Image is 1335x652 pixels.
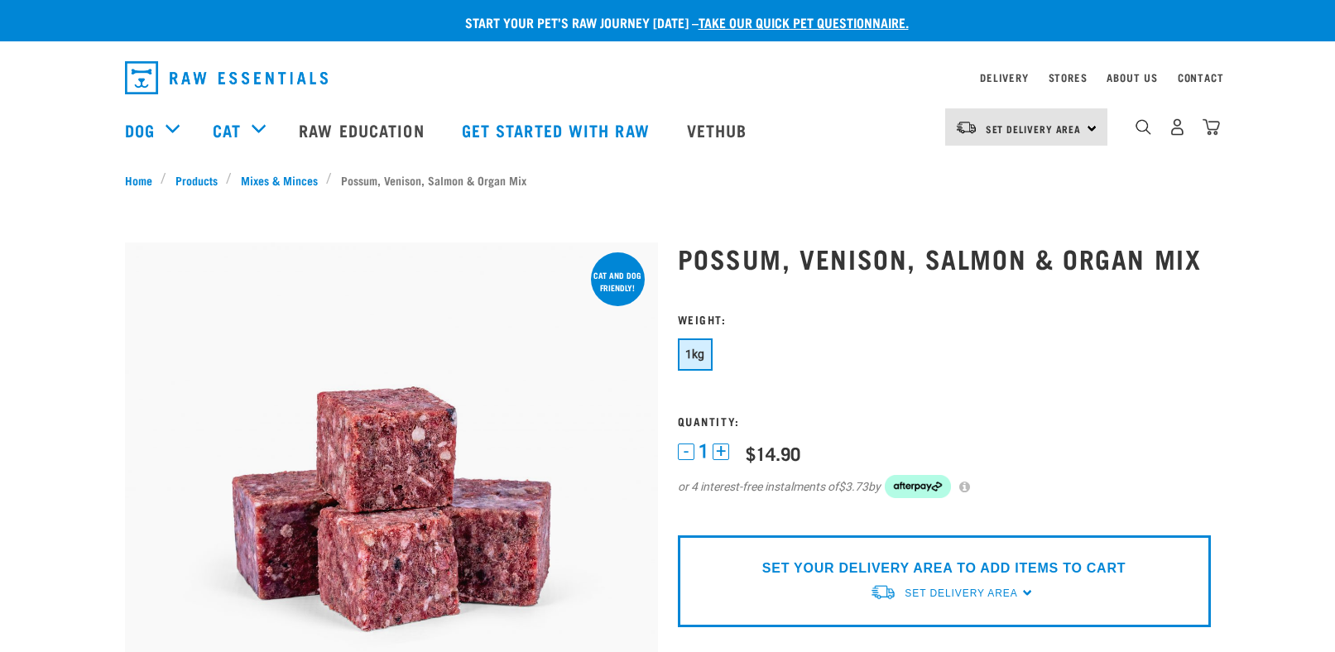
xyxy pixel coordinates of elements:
span: Set Delivery Area [986,126,1082,132]
button: 1kg [678,338,713,371]
button: + [713,443,729,460]
nav: dropdown navigation [112,55,1224,101]
img: home-icon-1@2x.png [1136,119,1151,135]
h3: Weight: [678,313,1211,325]
a: Mixes & Minces [232,171,326,189]
a: Get started with Raw [445,97,670,163]
a: Contact [1178,74,1224,80]
a: Products [166,171,226,189]
img: van-moving.png [870,583,896,601]
img: van-moving.png [955,120,977,135]
a: Cat [213,117,241,142]
a: Stores [1049,74,1088,80]
img: Raw Essentials Logo [125,61,328,94]
div: or 4 interest-free instalments of by [678,475,1211,498]
img: home-icon@2x.png [1203,118,1220,136]
nav: breadcrumbs [125,171,1211,189]
a: Home [125,171,161,189]
a: About Us [1107,74,1157,80]
a: Raw Education [282,97,444,163]
h1: Possum, Venison, Salmon & Organ Mix [678,243,1211,273]
button: - [678,443,694,460]
span: Set Delivery Area [905,587,1017,599]
a: take our quick pet questionnaire. [699,18,909,26]
img: user.png [1169,118,1186,136]
a: Delivery [980,74,1028,80]
span: $3.73 [838,478,868,496]
img: Afterpay [885,475,951,498]
div: $14.90 [746,443,800,463]
a: Vethub [670,97,768,163]
span: 1kg [685,348,705,361]
p: SET YOUR DELIVERY AREA TO ADD ITEMS TO CART [762,559,1126,578]
a: Dog [125,117,155,142]
span: 1 [699,443,708,460]
h3: Quantity: [678,415,1211,427]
